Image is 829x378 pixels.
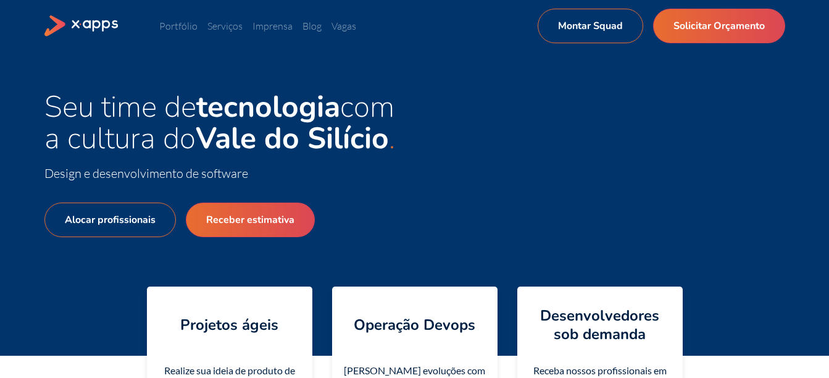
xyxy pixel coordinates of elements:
[653,9,785,43] a: Solicitar Orçamento
[207,20,243,32] a: Serviços
[527,306,673,343] h4: Desenvolvedores sob demanda
[44,166,248,181] span: Design e desenvolvimento de software
[180,316,278,334] h4: Projetos ágeis
[302,20,322,32] a: Blog
[331,20,356,32] a: Vagas
[196,86,340,127] strong: tecnologia
[354,316,475,334] h4: Operação Devops
[159,20,198,32] a: Portfólio
[186,203,315,237] a: Receber estimativa
[44,86,394,159] span: Seu time de com a cultura do
[252,20,293,32] a: Imprensa
[44,203,176,237] a: Alocar profissionais
[538,9,643,43] a: Montar Squad
[196,118,389,159] strong: Vale do Silício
